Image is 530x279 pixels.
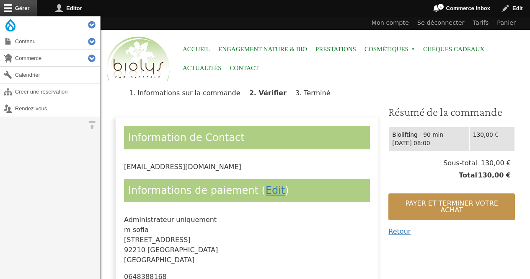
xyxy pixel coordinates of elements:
a: Accueil [183,40,210,59]
a: Prestations [315,40,356,59]
td: 130,00 € [469,127,514,151]
span: 1 [437,3,444,10]
span: Cosmétiques [365,40,415,59]
time: [DATE] 08:00 [392,140,430,146]
span: sofia [133,226,149,234]
a: Mon compte [367,16,413,30]
span: 92210 [124,246,145,254]
a: Contact [230,59,259,78]
a: Actualités [183,59,222,78]
header: Entête du site [101,16,530,88]
a: Retour [388,227,411,235]
a: Tarifs [469,16,493,30]
button: Payer et terminer votre achat [388,193,515,220]
img: Accueil [105,35,172,83]
button: Orientation horizontale [84,117,100,133]
span: Sous-total [443,158,477,168]
li: Terminé [295,89,337,97]
h3: Résumé de la commande [388,105,515,119]
div: Biolifting - 90 min [392,130,465,139]
a: Edit [266,185,285,196]
a: Engagement Nature & Bio [218,40,307,59]
a: Panier [493,16,520,30]
li: Vérifier [249,89,293,97]
span: [GEOGRAPHIC_DATA] [147,246,218,254]
a: Chèques cadeaux [423,40,484,59]
span: Information de Contact [128,132,245,143]
span: Informations de paiement ( ) [128,185,289,196]
span: » [411,48,415,51]
span: m [124,226,131,234]
span: 130,00 € [477,158,511,168]
div: [EMAIL_ADDRESS][DOMAIN_NAME] [124,162,370,172]
span: [GEOGRAPHIC_DATA] [124,256,194,264]
span: [STREET_ADDRESS] [124,236,191,244]
li: Informations sur la commande [129,89,247,97]
a: Se déconnecter [413,16,469,30]
span: 130,00 € [477,170,511,180]
span: Total [459,170,477,180]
